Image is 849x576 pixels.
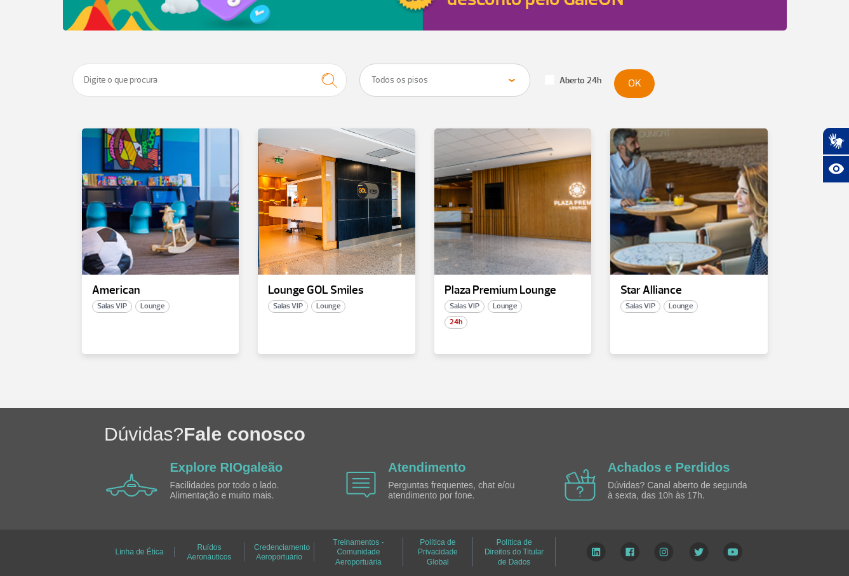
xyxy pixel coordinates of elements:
[723,542,742,561] img: YouTube
[664,300,698,313] span: Lounge
[92,300,132,313] span: Salas VIP
[254,538,310,566] a: Credenciamento Aeroportuário
[586,542,606,561] img: LinkedIn
[388,460,465,474] a: Atendimento
[822,127,849,155] button: Abrir tradutor de língua de sinais.
[170,460,283,474] a: Explore RIOgaleão
[565,469,596,501] img: airplane icon
[106,474,157,497] img: airplane icon
[488,300,522,313] span: Lounge
[608,460,730,474] a: Achados e Perdidos
[184,423,305,444] span: Fale conosco
[268,300,308,313] span: Salas VIP
[545,75,601,86] label: Aberto 24h
[418,533,458,571] a: Política de Privacidade Global
[388,481,534,500] p: Perguntas frequentes, chat e/ou atendimento por fone.
[170,481,316,500] p: Facilidades por todo o lado. Alimentação e muito mais.
[92,284,229,297] p: American
[614,69,655,98] button: OK
[485,533,544,571] a: Política de Direitos do Titular de Dados
[135,300,170,313] span: Lounge
[268,284,405,297] p: Lounge GOL Smiles
[115,543,163,561] a: Linha de Ética
[620,542,639,561] img: Facebook
[654,542,674,561] img: Instagram
[445,300,485,313] span: Salas VIP
[346,472,376,498] img: airplane icon
[822,127,849,183] div: Plugin de acessibilidade da Hand Talk.
[608,481,754,500] p: Dúvidas? Canal aberto de segunda à sexta, das 10h às 17h.
[104,421,849,447] h1: Dúvidas?
[689,542,709,561] img: Twitter
[187,538,231,566] a: Ruídos Aeronáuticos
[445,284,582,297] p: Plaza Premium Lounge
[333,533,384,571] a: Treinamentos - Comunidade Aeroportuária
[620,284,758,297] p: Star Alliance
[311,300,345,313] span: Lounge
[72,64,347,97] input: Digite o que procura
[620,300,660,313] span: Salas VIP
[822,155,849,183] button: Abrir recursos assistivos.
[445,316,467,329] span: 24h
